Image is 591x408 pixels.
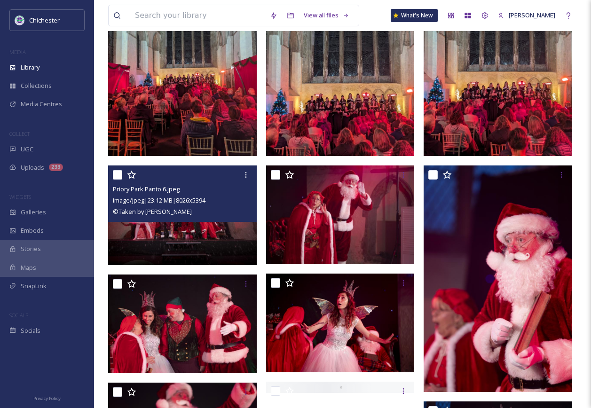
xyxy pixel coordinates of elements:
[21,282,47,290] span: SnapLink
[509,11,555,19] span: [PERSON_NAME]
[113,185,180,193] span: Priory Park Panto 6.jpeg
[49,164,63,171] div: 233
[266,165,415,264] img: Priory Park Panto 7.jpeg
[113,196,205,204] span: image/jpeg | 23.12 MB | 8026 x 5394
[33,395,61,401] span: Privacy Policy
[21,226,44,235] span: Embeds
[15,16,24,25] img: Logo_of_Chichester_District_Council.png
[299,6,354,24] a: View all files
[493,6,560,24] a: [PERSON_NAME]
[391,9,438,22] a: What's New
[21,208,46,217] span: Galleries
[21,326,40,335] span: Socials
[9,48,26,55] span: MEDIA
[266,274,415,372] img: Priory Park Panto 3.jpeg
[9,312,28,319] span: SOCIALS
[108,275,257,373] img: Priory Park Panto 2.jpeg
[113,207,192,216] span: © Taken by [PERSON_NAME]
[21,100,62,109] span: Media Centres
[21,63,39,72] span: Library
[21,163,44,172] span: Uploads
[21,81,52,90] span: Collections
[9,130,30,137] span: COLLECT
[9,193,31,200] span: WIDGETS
[21,145,33,154] span: UGC
[33,392,61,403] a: Privacy Policy
[21,244,41,253] span: Stories
[424,165,575,392] img: Priory Park Panto 1.jpeg
[21,263,36,272] span: Maps
[130,5,265,26] input: Search your library
[29,16,60,24] span: Chichester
